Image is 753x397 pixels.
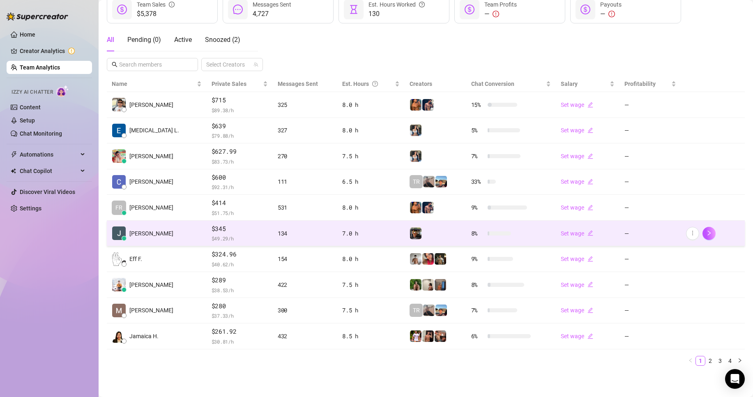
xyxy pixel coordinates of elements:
td: — [619,298,681,324]
span: $324.96 [212,249,268,259]
img: logo-BBDzfeDw.svg [7,12,68,21]
span: [PERSON_NAME] [129,177,173,186]
a: Set wageedit [561,178,593,185]
span: Izzy AI Chatter [12,88,53,96]
span: edit [587,179,593,185]
a: Home [20,31,35,38]
td: — [619,246,681,272]
span: 8 % [471,229,484,238]
span: Salary [561,81,578,87]
span: $ 38.53 /h [212,286,268,294]
span: edit [587,153,593,159]
div: 422 [278,280,332,289]
img: Vanessa [422,253,434,265]
a: Set wageedit [561,127,593,134]
span: $ 51.75 /h [212,209,268,217]
td: — [619,169,681,195]
div: 7.5 h [342,280,400,289]
span: 9 % [471,254,484,263]
div: 300 [278,306,332,315]
img: JG [410,99,421,111]
span: $ 37.33 /h [212,312,268,320]
span: TR [413,177,420,186]
td: — [619,143,681,169]
span: $280 [212,301,268,311]
a: Discover Viral Videos [20,189,75,195]
div: 6.5 h [342,177,400,186]
span: $345 [212,224,268,234]
span: dollar-circle [465,5,474,14]
span: $ 83.73 /h [212,157,268,166]
span: 7 % [471,152,484,161]
input: Search members [119,60,187,69]
td: — [619,272,681,298]
td: — [619,92,681,118]
span: dollar-circle [117,5,127,14]
td: — [619,195,681,221]
div: 134 [278,229,332,238]
img: Zach [435,305,447,316]
span: edit [587,256,593,262]
span: Profitability [624,81,656,87]
span: Chat Conversion [471,81,514,87]
div: Open Intercom Messenger [725,369,745,389]
button: left [686,356,695,366]
img: Aira Marie [112,149,126,163]
img: Osvaldo [435,330,446,342]
li: 4 [725,356,735,366]
img: Ralphy [422,279,434,291]
span: Jamaica H. [129,332,159,341]
li: 3 [715,356,725,366]
a: Set wageedit [561,256,593,262]
span: 130 [368,9,425,19]
div: 432 [278,332,332,341]
span: edit [587,307,593,313]
button: right [735,356,745,366]
a: 1 [696,356,705,365]
div: Est. Hours [342,79,393,88]
div: 270 [278,152,332,161]
div: 531 [278,203,332,212]
a: Team Analytics [20,64,60,71]
span: Payouts [600,1,622,8]
img: Wayne [435,279,446,291]
span: TR [413,306,420,315]
span: Eff F. [129,254,142,263]
li: Previous Page [686,356,695,366]
div: Pending ( 0 ) [127,35,161,45]
div: 8.0 h [342,254,400,263]
div: 8.5 h [342,332,400,341]
img: Charmaine Javil… [112,175,126,189]
span: 33 % [471,177,484,186]
span: [PERSON_NAME] [129,203,173,212]
li: 2 [705,356,715,366]
span: [PERSON_NAME] [129,100,173,109]
img: Zach [422,330,434,342]
span: right [737,358,742,363]
a: Content [20,104,41,111]
a: Set wageedit [561,102,593,108]
img: Jeffery Bamba [112,226,126,240]
img: Jayson Roa [112,278,126,291]
a: Creator Analytics exclamation-circle [20,44,85,58]
span: edit [587,127,593,133]
div: 325 [278,100,332,109]
span: Team Profits [484,1,517,8]
a: Set wageedit [561,307,593,314]
span: Automations [20,148,78,161]
span: Snoozed ( 2 ) [205,36,240,44]
span: $414 [212,198,268,208]
span: team [253,62,258,67]
span: right [706,230,712,236]
span: $ 92.31 /h [212,183,268,191]
img: Tony [435,253,446,265]
span: [PERSON_NAME] [129,152,173,161]
img: Eff Francisco [112,252,126,266]
span: 9 % [471,203,484,212]
span: $289 [212,275,268,285]
span: Name [112,79,195,88]
img: Mariane Subia [112,304,126,317]
img: Chat Copilot [11,168,16,174]
img: JG [410,202,421,213]
img: LC [423,305,435,316]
